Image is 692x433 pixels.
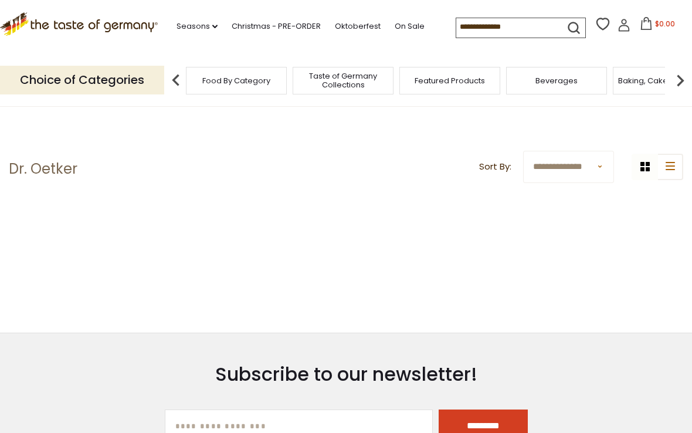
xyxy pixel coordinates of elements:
h3: Subscribe to our newsletter! [165,363,528,386]
a: Beverages [535,76,578,85]
a: On Sale [395,20,425,33]
a: Featured Products [415,76,485,85]
span: $0.00 [655,19,675,29]
button: $0.00 [633,17,683,35]
a: Taste of Germany Collections [296,72,390,89]
a: Seasons [177,20,218,33]
a: Christmas - PRE-ORDER [232,20,321,33]
a: Oktoberfest [335,20,381,33]
a: Food By Category [202,76,270,85]
label: Sort By: [479,160,511,174]
img: previous arrow [164,69,188,92]
img: next arrow [669,69,692,92]
h1: Dr. Oetker [9,160,77,178]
